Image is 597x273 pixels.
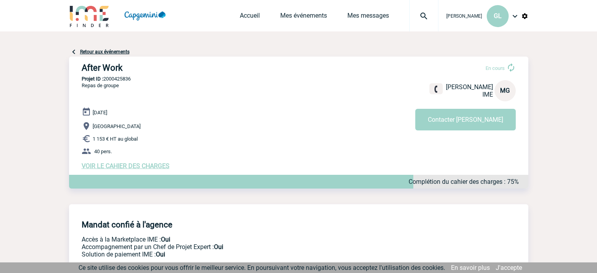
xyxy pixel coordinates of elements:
span: Ce site utilise des cookies pour vous offrir le meilleur service. En poursuivant votre navigation... [79,264,445,271]
b: Oui [156,251,165,258]
span: IME [482,91,493,98]
a: Retour aux événements [80,49,130,55]
p: 2000425836 [69,76,528,82]
p: Prestation payante [82,243,407,251]
b: Projet ID : [82,76,103,82]
h3: After Work [82,63,317,73]
h4: Mandat confié à l'agence [82,220,172,229]
img: fixe.png [433,86,440,93]
a: J'accepte [496,264,522,271]
a: Accueil [240,12,260,23]
b: Oui [161,236,170,243]
p: Conformité aux process achat client, Prise en charge de la facturation, Mutualisation de plusieur... [82,251,407,258]
p: Accès à la Marketplace IME : [82,236,407,243]
a: Mes messages [347,12,389,23]
span: [PERSON_NAME] [446,83,493,91]
span: GL [494,12,502,20]
span: 1 153 € HT au global [93,136,138,142]
b: Oui [214,243,223,251]
span: [GEOGRAPHIC_DATA] [93,123,141,129]
a: En savoir plus [451,264,490,271]
a: Mes événements [280,12,327,23]
span: [PERSON_NAME] [446,13,482,19]
span: 40 pers. [94,148,112,154]
a: VOIR LE CAHIER DES CHARGES [82,162,170,170]
span: [DATE] [93,110,107,115]
button: Contacter [PERSON_NAME] [415,109,516,130]
span: Repas de groupe [82,82,119,88]
span: MG [500,87,510,94]
span: En cours [486,65,505,71]
img: IME-Finder [69,5,110,27]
